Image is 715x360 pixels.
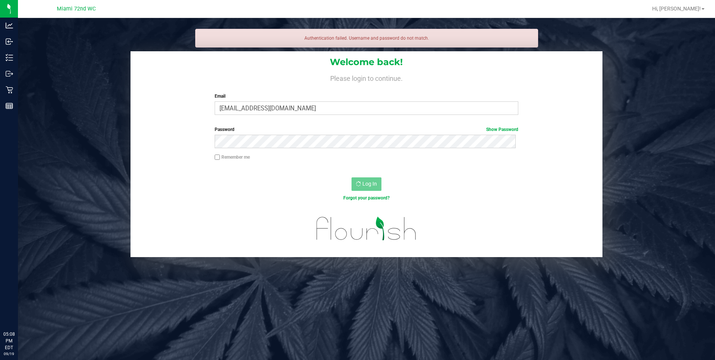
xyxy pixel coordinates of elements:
inline-svg: Inventory [6,54,13,61]
p: 09/19 [3,351,15,357]
a: Show Password [486,127,518,132]
label: Remember me [215,154,250,161]
span: Password [215,127,234,132]
span: Miami 72nd WC [57,6,96,12]
span: Hi, [PERSON_NAME]! [652,6,701,12]
inline-svg: Analytics [6,22,13,29]
div: Authentication failed. Username and password do not match. [195,29,538,48]
h4: Please login to continue. [131,73,603,82]
label: Email [215,93,518,100]
p: 05:08 PM EDT [3,331,15,351]
a: Forgot your password? [343,195,390,201]
input: Remember me [215,155,220,160]
button: Log In [352,177,381,191]
img: flourish_logo.svg [307,210,426,248]
inline-svg: Outbound [6,70,13,77]
inline-svg: Reports [6,102,13,110]
inline-svg: Retail [6,86,13,94]
span: Log In [362,181,377,187]
h1: Welcome back! [131,57,603,67]
inline-svg: Inbound [6,38,13,45]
